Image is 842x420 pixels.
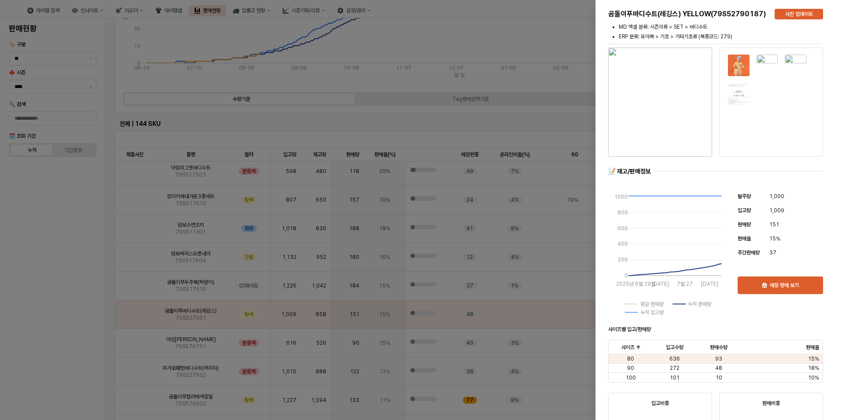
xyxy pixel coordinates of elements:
[715,355,722,362] span: 93
[738,236,751,242] span: 판매율
[769,248,776,257] span: 37
[775,9,823,19] button: 사진 업데이트
[608,167,651,176] div: 📝 재고/판매정보
[738,193,751,199] span: 발주량
[808,365,819,372] span: 18%
[716,374,722,381] span: 10
[651,400,669,406] strong: 입고비중
[670,365,680,372] span: 272
[738,276,823,294] button: 매장 판매 보기
[806,344,819,351] span: 판매율
[715,365,722,372] span: 48
[619,23,823,31] li: MD 엑셀 분류: 시즌의류 > SET > 바디수트
[627,365,634,372] span: 90
[808,355,819,362] span: 15%
[666,344,683,351] span: 입고수량
[710,344,728,351] span: 판매수량
[769,192,784,201] span: 1,000
[785,11,813,18] p: 사진 업데이트
[770,282,799,289] p: 매장 판매 보기
[669,355,680,362] span: 636
[621,344,635,351] span: 사이즈
[738,207,751,214] span: 입고량
[769,220,779,229] span: 151
[627,355,634,362] span: 80
[738,250,760,256] span: 주간판매량
[769,234,780,243] span: 15%
[769,206,784,215] span: 1,009
[762,400,780,406] strong: 판매비중
[608,326,651,332] strong: 사이즈별 입고/판매량
[619,33,823,41] li: ERP 분류: 유아복 > 기초 > 기타기초류 (복종코드: 279)
[738,221,751,228] span: 판매량
[808,374,819,381] span: 10%
[608,10,768,18] h5: 곰돌이푸바디수트(레깅스) YELLOW(79S52790187)
[626,374,636,381] span: 100
[670,374,680,381] span: 101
